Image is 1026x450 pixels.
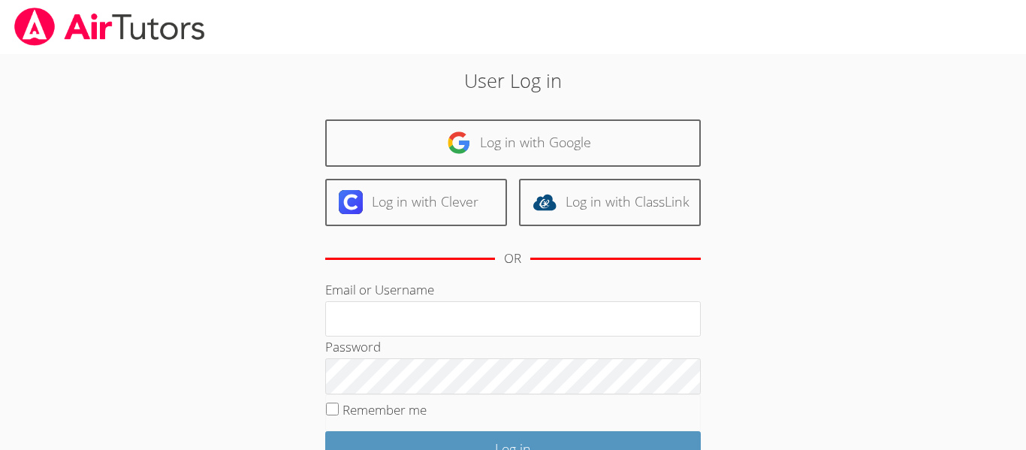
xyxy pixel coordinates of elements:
h2: User Log in [236,66,790,95]
img: clever-logo-6eab21bc6e7a338710f1a6ff85c0baf02591cd810cc4098c63d3a4b26e2feb20.svg [339,190,363,214]
img: classlink-logo-d6bb404cc1216ec64c9a2012d9dc4662098be43eaf13dc465df04b49fa7ab582.svg [533,190,557,214]
label: Remember me [343,401,427,418]
a: Log in with Clever [325,179,507,226]
img: google-logo-50288ca7cdecda66e5e0955fdab243c47b7ad437acaf1139b6f446037453330a.svg [447,131,471,155]
label: Password [325,338,381,355]
div: OR [504,248,521,270]
img: airtutors_banner-c4298cdbf04f3fff15de1276eac7730deb9818008684d7c2e4769d2f7ddbe033.png [13,8,207,46]
a: Log in with ClassLink [519,179,701,226]
a: Log in with Google [325,119,701,167]
label: Email or Username [325,281,434,298]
